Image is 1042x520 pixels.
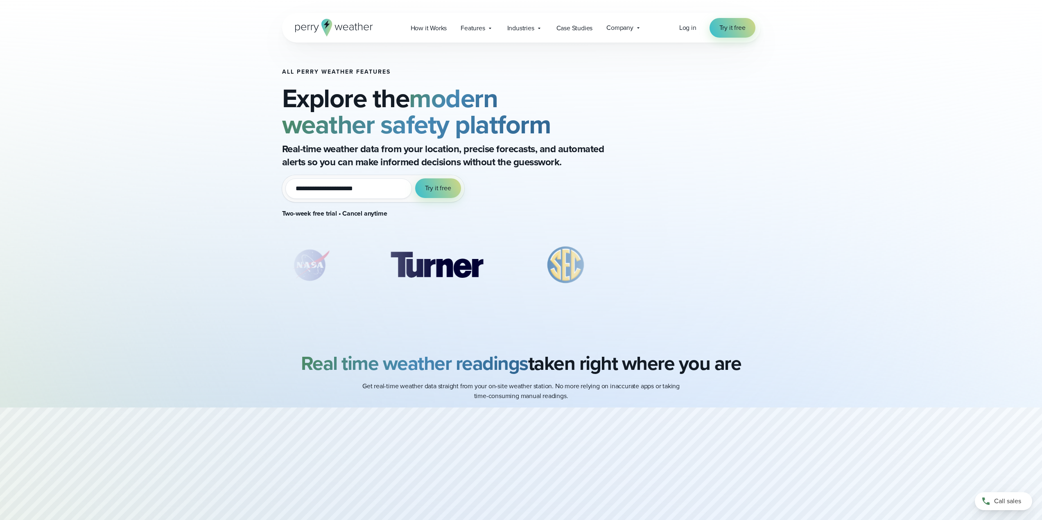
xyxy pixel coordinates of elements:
div: 3 of 8 [534,245,597,286]
span: Try it free [719,23,746,33]
div: 2 of 8 [378,245,495,286]
a: Log in [679,23,696,33]
a: Try it free [710,18,755,38]
h2: taken right where you are [301,352,741,375]
span: Call sales [994,496,1021,506]
span: Try it free [425,183,451,193]
strong: Two-week free trial • Cancel anytime [282,209,387,218]
a: Case Studies [549,20,600,36]
span: Industries [507,23,534,33]
p: Get real-time weather data straight from your on-site weather station. No more relying on inaccur... [357,381,685,401]
p: Real-time weather data from your location, precise forecasts, and automated alerts so you can mak... [282,142,610,169]
span: Case Studies [556,23,593,33]
h1: All Perry Weather Features [282,69,637,75]
div: slideshow [282,245,637,290]
div: 4 of 8 [637,245,753,286]
span: Features [461,23,485,33]
img: %E2%9C%85-SEC.svg [534,245,597,286]
strong: Real time weather readings [301,349,528,378]
a: Call sales [975,492,1032,510]
img: Turner-Construction_1.svg [378,245,495,286]
span: Company [606,23,633,33]
a: How it Works [404,20,454,36]
span: Log in [679,23,696,32]
img: NASA.svg [282,245,339,286]
img: Amazon-Air.svg [637,245,753,286]
span: How it Works [411,23,447,33]
strong: modern weather safety platform [282,79,551,144]
div: 1 of 8 [282,245,339,286]
button: Try it free [415,178,461,198]
h2: Explore the [282,85,637,137]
